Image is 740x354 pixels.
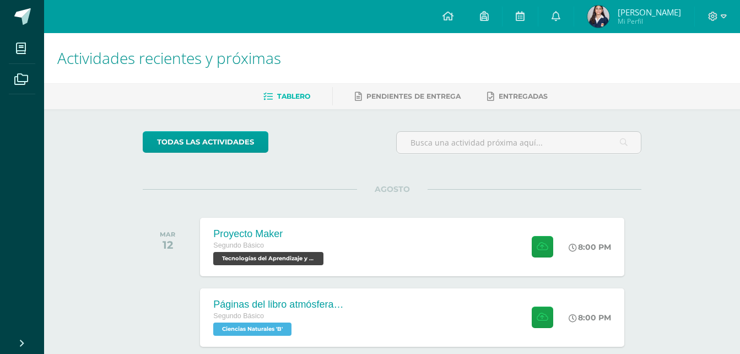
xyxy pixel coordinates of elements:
[213,323,291,336] span: Ciencias Naturales 'B'
[160,230,175,238] div: MAR
[366,92,461,100] span: Pendientes de entrega
[213,299,345,310] div: Páginas del libro atmósfera y equilibrio ecológico
[569,242,611,252] div: 8:00 PM
[397,132,641,153] input: Busca una actividad próxima aquí...
[57,47,281,68] span: Actividades recientes y próximas
[487,88,548,105] a: Entregadas
[357,184,428,194] span: AGOSTO
[143,131,268,153] a: todas las Actividades
[213,242,264,249] span: Segundo Básico
[618,17,681,26] span: Mi Perfil
[587,6,609,28] img: 7da4ab1ad3b753756fdf92d97d48086b.png
[160,238,175,251] div: 12
[213,228,326,240] div: Proyecto Maker
[277,92,310,100] span: Tablero
[618,7,681,18] span: [PERSON_NAME]
[213,312,264,320] span: Segundo Básico
[569,313,611,323] div: 8:00 PM
[213,252,323,265] span: Tecnologías del Aprendizaje y la Comunicación 'B'
[355,88,461,105] a: Pendientes de entrega
[263,88,310,105] a: Tablero
[499,92,548,100] span: Entregadas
